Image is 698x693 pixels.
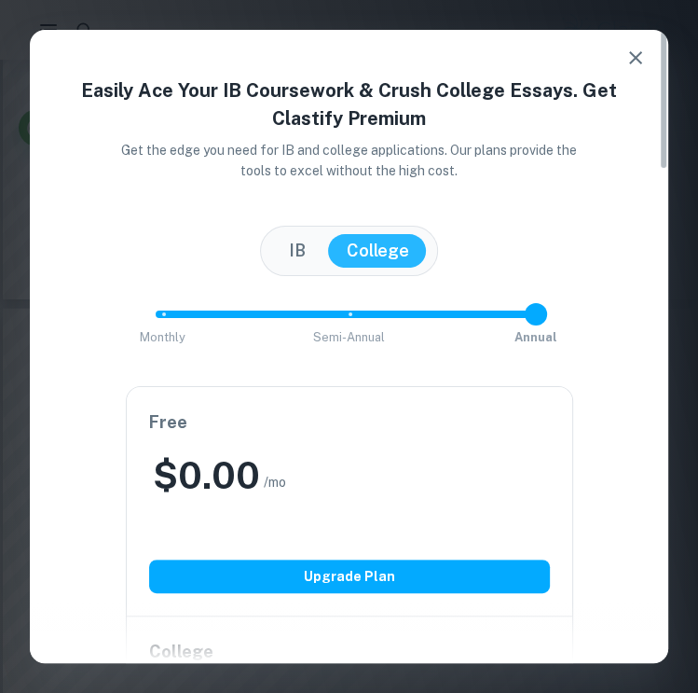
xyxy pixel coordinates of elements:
p: Get the edge you need for IB and college applications. Our plans provide the tools to excel witho... [112,140,587,181]
button: IB [270,234,324,268]
h2: $ 0.00 [153,450,260,500]
button: Upgrade Plan [149,560,550,593]
span: /mo [264,472,286,492]
span: Annual [514,330,557,344]
h4: Easily Ace Your IB Coursework & Crush College Essays. Get Clastify Premium [52,76,646,132]
span: Monthly [140,330,185,344]
h6: Free [149,409,550,436]
span: Semi-Annual [313,330,385,344]
button: College [328,234,428,268]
